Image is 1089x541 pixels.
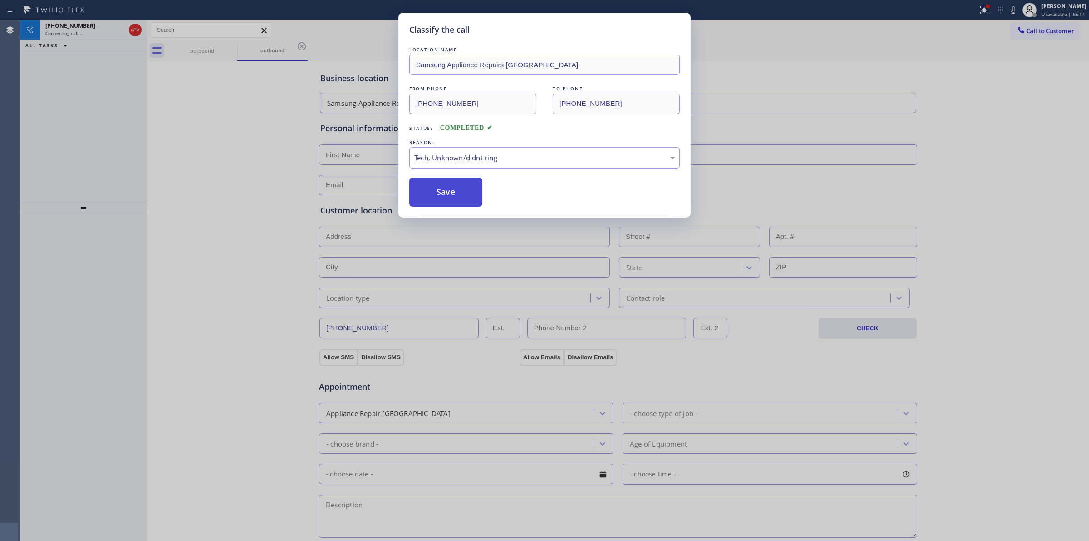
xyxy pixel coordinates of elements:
div: FROM PHONE [409,84,536,94]
div: LOCATION NAME [409,45,680,55]
h5: Classify the call [409,24,470,36]
input: To phone [553,94,680,114]
input: From phone [409,94,536,114]
div: Tech, Unknown/didnt ring [414,153,675,163]
span: Status: [409,125,433,131]
button: Save [409,178,482,207]
div: TO PHONE [553,84,680,94]
span: COMPLETED [440,124,493,131]
div: REASON: [409,138,680,147]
